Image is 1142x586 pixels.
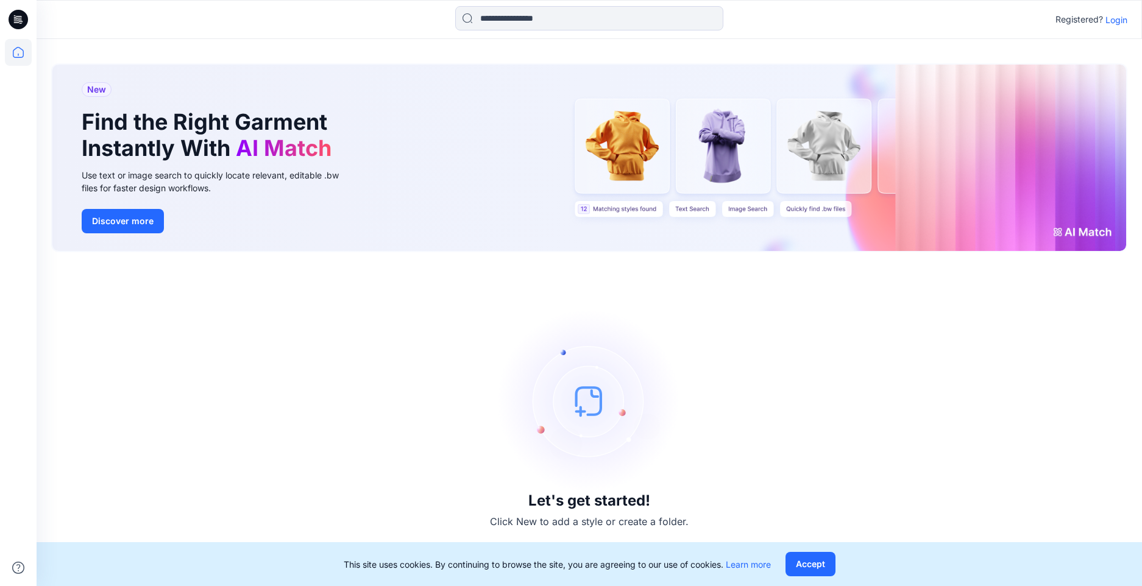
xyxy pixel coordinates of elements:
[528,492,650,509] h3: Let's get started!
[1055,12,1103,27] p: Registered?
[82,209,164,233] button: Discover more
[82,169,356,194] div: Use text or image search to quickly locate relevant, editable .bw files for faster design workflows.
[87,82,106,97] span: New
[82,109,338,161] h1: Find the Right Garment Instantly With
[490,514,689,529] p: Click New to add a style or create a folder.
[344,558,771,571] p: This site uses cookies. By continuing to browse the site, you are agreeing to our use of cookies.
[726,559,771,570] a: Learn more
[498,309,681,492] img: empty-state-image.svg
[1105,13,1127,26] p: Login
[236,135,332,161] span: AI Match
[786,552,835,576] button: Accept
